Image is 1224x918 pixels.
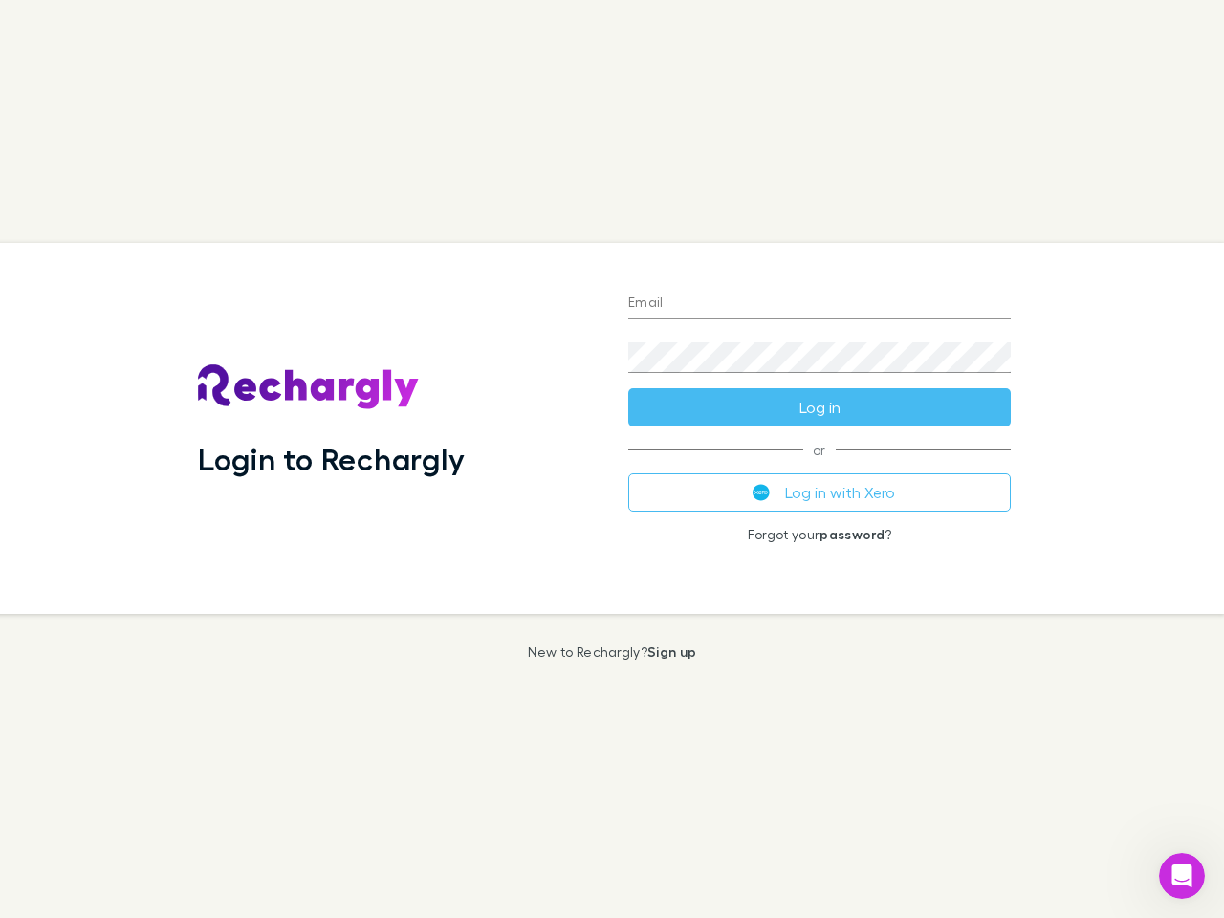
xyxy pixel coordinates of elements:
img: Rechargly's Logo [198,364,420,410]
img: Xero's logo [753,484,770,501]
p: New to Rechargly? [528,645,697,660]
p: Forgot your ? [628,527,1011,542]
a: Sign up [647,644,696,660]
button: Log in with Xero [628,473,1011,512]
span: or [628,449,1011,450]
a: password [820,526,885,542]
iframe: Intercom live chat [1159,853,1205,899]
h1: Login to Rechargly [198,441,465,477]
button: Log in [628,388,1011,426]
